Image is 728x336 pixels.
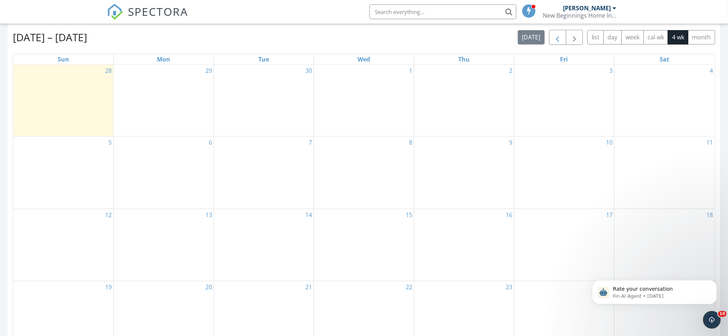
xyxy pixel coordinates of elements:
[314,137,414,209] td: Go to October 8, 2025
[587,30,604,45] button: list
[703,311,721,329] iframe: Intercom live chat
[688,30,715,45] button: month
[214,137,314,209] td: Go to October 7, 2025
[207,137,214,148] a: Go to October 6, 2025
[608,65,614,77] a: Go to October 3, 2025
[304,209,313,221] a: Go to October 14, 2025
[708,65,714,77] a: Go to October 4, 2025
[204,281,214,293] a: Go to October 20, 2025
[128,4,189,19] span: SPECTORA
[307,137,313,148] a: Go to October 7, 2025
[104,65,113,77] a: Go to September 28, 2025
[705,137,714,148] a: Go to October 11, 2025
[559,54,570,64] a: Friday
[155,54,172,64] a: Monday
[369,4,516,19] input: Search everything...
[614,209,714,281] td: Go to October 18, 2025
[304,281,313,293] a: Go to October 21, 2025
[414,137,514,209] td: Go to October 9, 2025
[214,65,314,137] td: Go to September 30, 2025
[107,137,113,148] a: Go to October 5, 2025
[581,265,728,316] iframe: Intercom notifications message
[414,65,514,137] td: Go to October 2, 2025
[705,209,714,221] a: Go to October 18, 2025
[257,54,270,64] a: Tuesday
[314,65,414,137] td: Go to October 1, 2025
[543,12,617,19] div: New Beginnings Home Inspection, LLC
[404,281,414,293] a: Go to October 22, 2025
[621,30,644,45] button: week
[514,65,614,137] td: Go to October 3, 2025
[508,137,514,148] a: Go to October 9, 2025
[514,137,614,209] td: Go to October 10, 2025
[614,65,714,137] td: Go to October 4, 2025
[204,65,214,77] a: Go to September 29, 2025
[566,30,583,45] button: Next
[718,311,727,317] span: 10
[114,65,214,137] td: Go to September 29, 2025
[304,65,313,77] a: Go to September 30, 2025
[214,209,314,281] td: Go to October 14, 2025
[114,209,214,281] td: Go to October 13, 2025
[314,209,414,281] td: Go to October 15, 2025
[13,30,87,45] h2: [DATE] – [DATE]
[518,30,545,45] button: [DATE]
[56,54,71,64] a: Sunday
[614,137,714,209] td: Go to October 11, 2025
[104,281,113,293] a: Go to October 19, 2025
[107,4,123,20] img: The Best Home Inspection Software - Spectora
[13,209,114,281] td: Go to October 12, 2025
[603,30,622,45] button: day
[605,209,614,221] a: Go to October 17, 2025
[457,54,471,64] a: Thursday
[356,54,372,64] a: Wednesday
[204,209,214,221] a: Go to October 13, 2025
[104,209,113,221] a: Go to October 12, 2025
[668,30,688,45] button: 4 wk
[643,30,668,45] button: cal wk
[504,281,514,293] a: Go to October 23, 2025
[514,209,614,281] td: Go to October 17, 2025
[107,10,189,25] a: SPECTORA
[508,65,514,77] a: Go to October 2, 2025
[549,30,566,45] button: Previous
[13,65,114,137] td: Go to September 28, 2025
[114,137,214,209] td: Go to October 6, 2025
[13,137,114,209] td: Go to October 5, 2025
[658,54,671,64] a: Saturday
[414,209,514,281] td: Go to October 16, 2025
[563,4,611,12] div: [PERSON_NAME]
[408,137,414,148] a: Go to October 8, 2025
[408,65,414,77] a: Go to October 1, 2025
[504,209,514,221] a: Go to October 16, 2025
[605,137,614,148] a: Go to October 10, 2025
[404,209,414,221] a: Go to October 15, 2025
